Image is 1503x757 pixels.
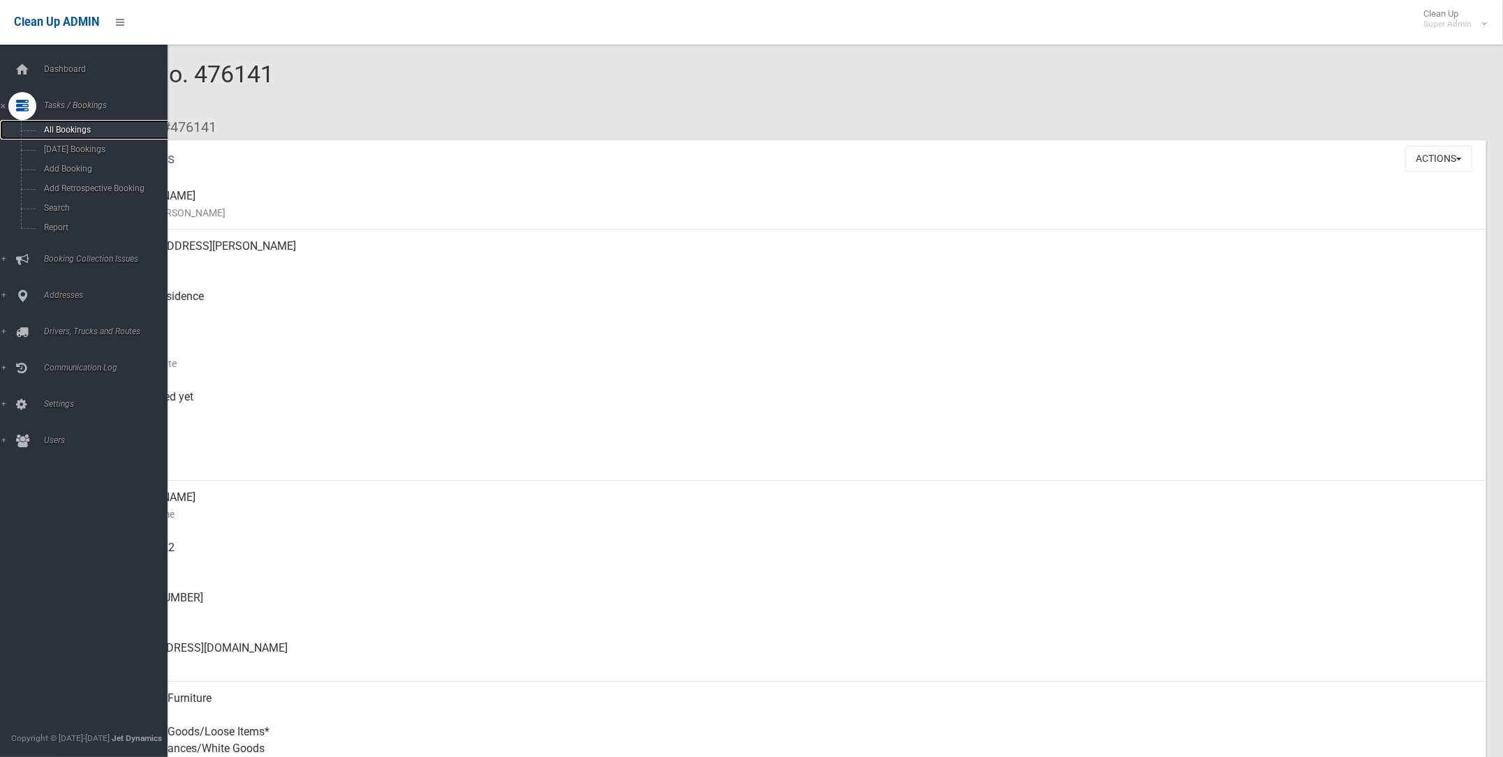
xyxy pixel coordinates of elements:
strong: Jet Dynamics [112,733,162,743]
small: Super Admin [1423,19,1472,29]
small: Name of [PERSON_NAME] [112,204,1475,221]
span: Users [40,435,181,445]
span: Tasks / Bookings [40,100,181,110]
span: [DATE] Bookings [40,144,169,154]
div: [PERSON_NAME] [112,481,1475,531]
a: [EMAIL_ADDRESS][DOMAIN_NAME]Email [61,631,1486,682]
div: [EMAIL_ADDRESS][DOMAIN_NAME] [112,631,1475,682]
span: Report [40,223,169,232]
span: Settings [40,399,181,409]
span: Booking No. 476141 [61,60,274,114]
div: [PHONE_NUMBER] [112,581,1475,631]
small: Mobile [112,556,1475,573]
span: Copyright © [DATE]-[DATE] [11,733,110,743]
span: Add Booking [40,164,169,174]
div: 0434000822 [112,531,1475,581]
span: Communication Log [40,363,181,373]
small: Pickup Point [112,305,1475,322]
div: Not collected yet [112,380,1475,430]
small: Contact Name [112,506,1475,523]
small: Zone [112,456,1475,472]
span: Booking Collection Issues [40,254,181,264]
small: Email [112,657,1475,673]
span: All Bookings [40,125,169,135]
div: [STREET_ADDRESS][PERSON_NAME] [112,230,1475,280]
button: Actions [1405,146,1472,172]
small: Collected At [112,405,1475,422]
li: #476141 [152,114,216,140]
div: Front of Residence [112,280,1475,330]
span: Add Retrospective Booking [40,183,169,193]
div: [PERSON_NAME] [112,179,1475,230]
small: Address [112,255,1475,271]
div: [DATE] [112,430,1475,481]
small: Landline [112,606,1475,623]
span: Addresses [40,290,181,300]
div: [DATE] [112,330,1475,380]
span: Clean Up [1416,8,1486,29]
span: Search [40,203,169,213]
span: Dashboard [40,64,181,74]
span: Drivers, Trucks and Routes [40,327,181,336]
span: Clean Up ADMIN [14,15,99,29]
small: Collection Date [112,355,1475,372]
